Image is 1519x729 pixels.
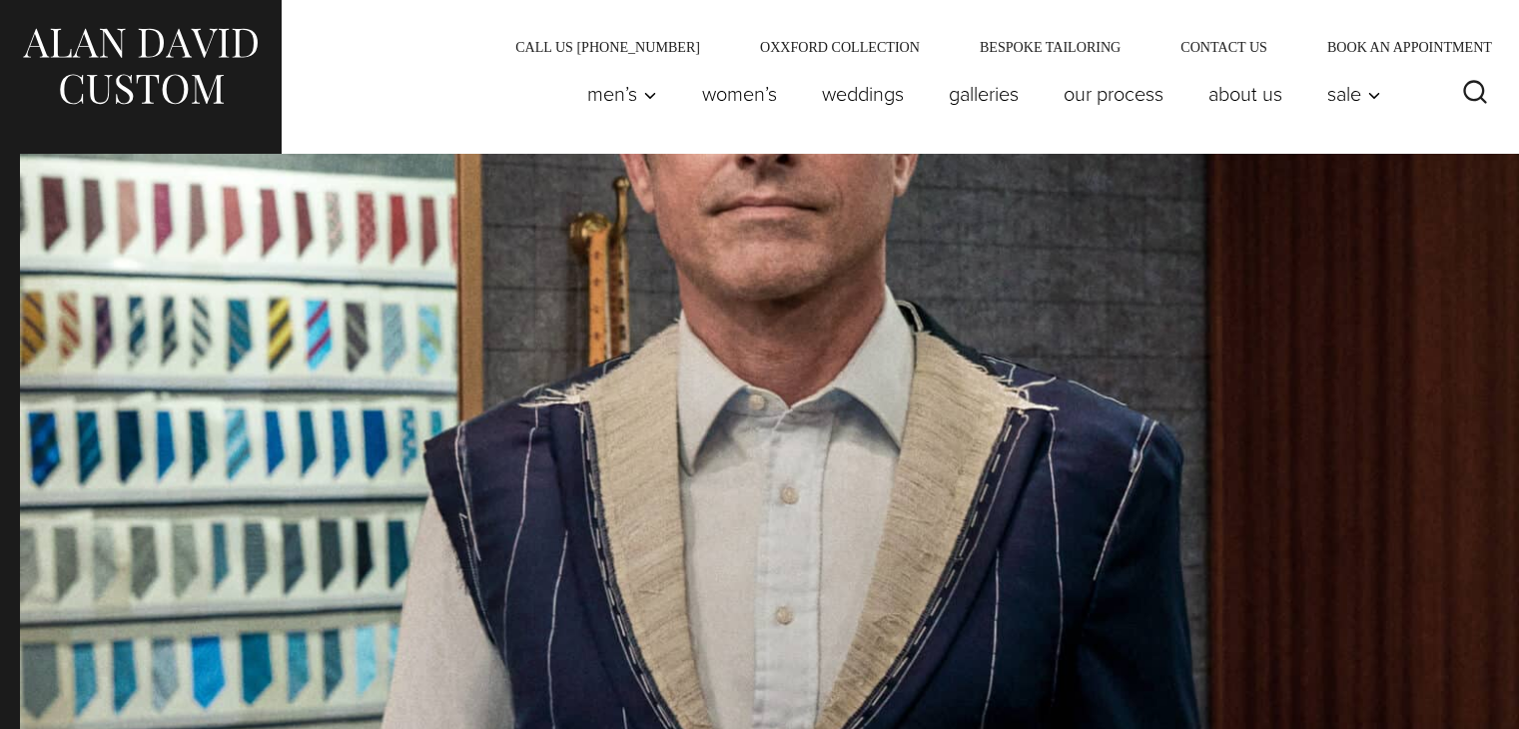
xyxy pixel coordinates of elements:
[950,40,1150,54] a: Bespoke Tailoring
[800,74,927,114] a: weddings
[485,40,730,54] a: Call Us [PHONE_NUMBER]
[1150,40,1297,54] a: Contact Us
[730,40,950,54] a: Oxxford Collection
[485,40,1499,54] nav: Secondary Navigation
[1042,74,1186,114] a: Our Process
[1327,84,1381,104] span: Sale
[680,74,800,114] a: Women’s
[1186,74,1305,114] a: About Us
[587,84,657,104] span: Men’s
[927,74,1042,114] a: Galleries
[1451,70,1499,118] button: View Search Form
[20,22,260,111] img: Alan David Custom
[565,74,1392,114] nav: Primary Navigation
[1297,40,1499,54] a: Book an Appointment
